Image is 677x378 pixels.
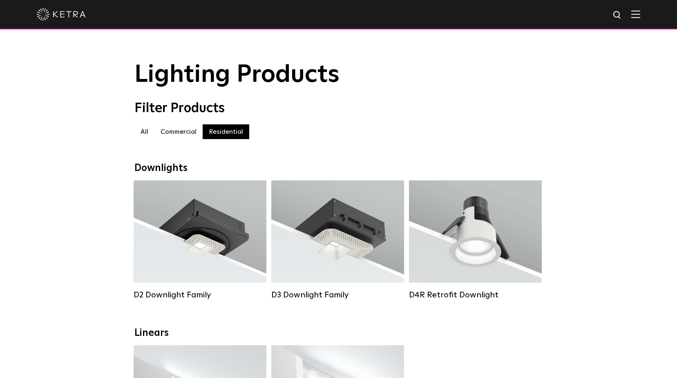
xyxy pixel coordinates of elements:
[37,8,86,20] img: ketra-logo-2019-white
[134,124,154,139] label: All
[134,180,266,300] a: D2 Downlight Family Lumen Output:1200Colors:White / Black / Gloss Black / Silver / Bronze / Silve...
[134,327,543,339] div: Linears
[134,162,543,174] div: Downlights
[631,10,640,18] img: Hamburger%20Nav.svg
[134,101,543,116] div: Filter Products
[134,290,266,300] div: D2 Downlight Family
[203,124,249,139] label: Residential
[154,124,203,139] label: Commercial
[409,180,542,300] a: D4R Retrofit Downlight Lumen Output:800Colors:White / BlackBeam Angles:15° / 25° / 40° / 60°Watta...
[271,180,404,300] a: D3 Downlight Family Lumen Output:700 / 900 / 1100Colors:White / Black / Silver / Bronze / Paintab...
[134,63,340,87] span: Lighting Products
[409,290,542,300] div: D4R Retrofit Downlight
[271,290,404,300] div: D3 Downlight Family
[612,10,623,20] img: search icon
